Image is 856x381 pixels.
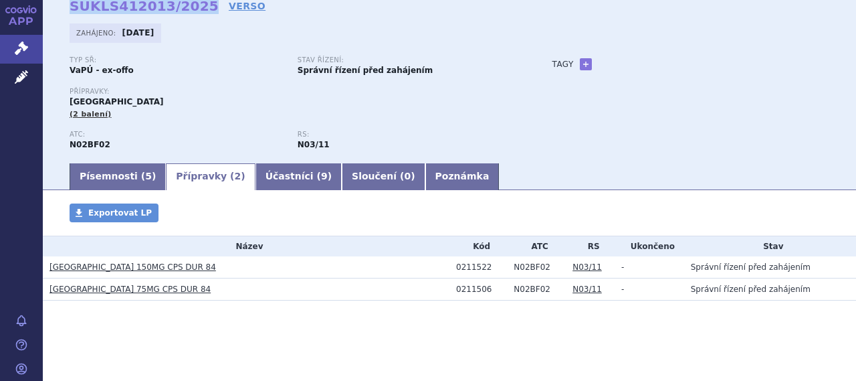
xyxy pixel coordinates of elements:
[552,56,574,72] h3: Tagy
[298,56,512,64] p: Stav řízení:
[255,163,342,190] a: Účastníci (9)
[342,163,425,190] a: Sloučení (0)
[88,208,152,218] span: Exportovat LP
[49,285,211,294] a: [GEOGRAPHIC_DATA] 75MG CPS DUR 84
[70,131,284,139] p: ATC:
[572,262,602,272] a: N03/11
[49,262,216,272] a: [GEOGRAPHIC_DATA] 150MG CPS DUR 84
[507,236,566,256] th: ATC
[298,140,330,149] strong: pregabalin
[507,256,566,279] td: PREGABALIN
[684,236,856,256] th: Stav
[298,131,512,139] p: RS:
[70,88,526,96] p: Přípravky:
[298,66,433,75] strong: Správní řízení před zahájením
[70,97,164,106] span: [GEOGRAPHIC_DATA]
[321,171,328,181] span: 9
[621,285,624,294] span: -
[70,56,284,64] p: Typ SŘ:
[456,262,507,272] div: 0211522
[122,28,154,37] strong: [DATE]
[70,204,158,222] a: Exportovat LP
[76,27,118,38] span: Zahájeno:
[572,285,602,294] a: N03/11
[456,285,507,294] div: 0211506
[507,279,566,301] td: PREGABALIN
[43,236,449,256] th: Název
[70,140,110,149] strong: PREGABALIN
[166,163,255,190] a: Přípravky (2)
[580,58,592,70] a: +
[566,236,615,256] th: RS
[235,171,241,181] span: 2
[621,262,624,272] span: -
[615,236,684,256] th: Ukončeno
[70,163,166,190] a: Písemnosti (5)
[449,236,507,256] th: Kód
[684,256,856,279] td: Správní řízení před zahájením
[70,66,134,75] strong: VaPÚ - ex-offo
[145,171,152,181] span: 5
[404,171,411,181] span: 0
[70,110,112,119] span: (2 balení)
[684,279,856,301] td: Správní řízení před zahájením
[425,163,500,190] a: Poznámka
